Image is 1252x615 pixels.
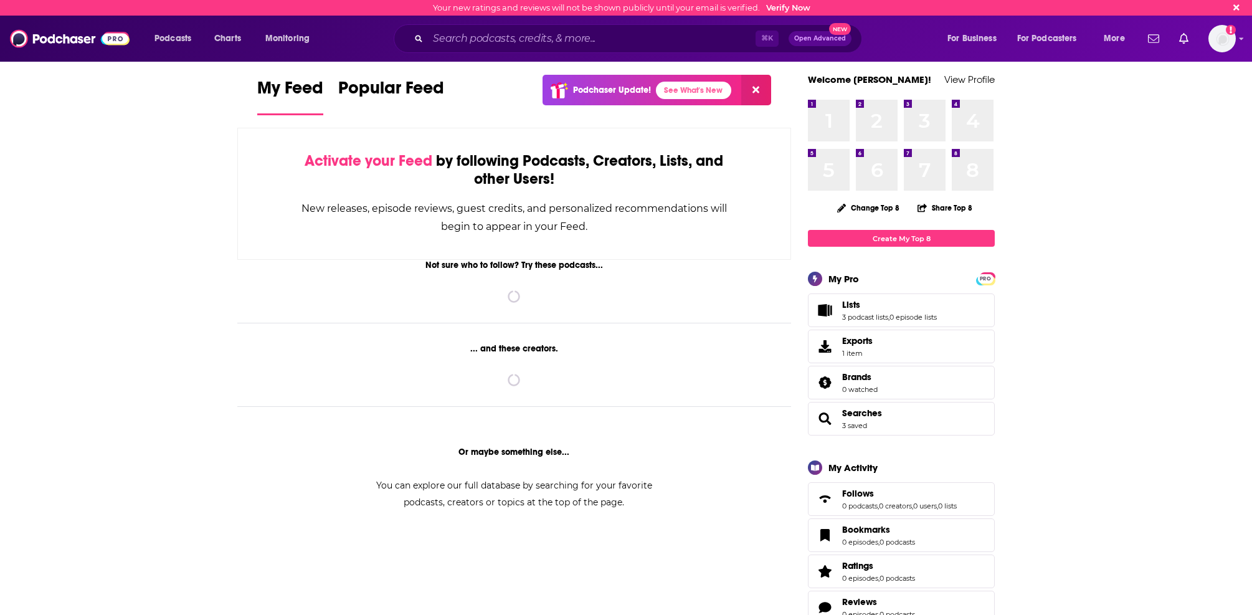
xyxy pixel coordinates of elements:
[257,77,323,115] a: My Feed
[947,30,997,47] span: For Business
[154,30,191,47] span: Podcasts
[656,82,731,99] a: See What's New
[808,366,995,399] span: Brands
[257,77,323,106] span: My Feed
[842,596,915,608] a: Reviews
[808,74,931,85] a: Welcome [PERSON_NAME]!
[1208,25,1236,52] span: Logged in as charlottestone
[1208,25,1236,52] img: User Profile
[842,560,873,571] span: Ratings
[300,199,728,236] div: New releases, episode reviews, guest credits, and personalized recommendations will begin to appe...
[265,30,310,47] span: Monitoring
[146,29,207,49] button: open menu
[913,502,937,510] a: 0 users
[812,527,837,544] a: Bookmarks
[808,555,995,588] span: Ratings
[812,338,837,355] span: Exports
[305,151,432,170] span: Activate your Feed
[978,274,993,283] a: PRO
[842,299,860,310] span: Lists
[842,335,873,346] span: Exports
[1017,30,1077,47] span: For Podcasters
[257,29,326,49] button: open menu
[1208,25,1236,52] button: Show profile menu
[880,538,915,546] a: 0 podcasts
[808,402,995,436] span: Searches
[842,524,915,535] a: Bookmarks
[878,574,880,583] span: ,
[842,313,888,322] a: 3 podcast lists
[1226,25,1236,35] svg: Email not verified
[842,560,915,571] a: Ratings
[1095,29,1141,49] button: open menu
[842,349,873,358] span: 1 item
[338,77,444,115] a: Popular Feed
[842,371,878,383] a: Brands
[878,502,879,510] span: ,
[842,524,890,535] span: Bookmarks
[828,273,859,285] div: My Pro
[812,490,837,508] a: Follows
[917,196,973,220] button: Share Top 8
[879,502,912,510] a: 0 creators
[812,410,837,427] a: Searches
[1143,28,1164,49] a: Show notifications dropdown
[880,574,915,583] a: 0 podcasts
[338,77,444,106] span: Popular Feed
[10,27,130,50] img: Podchaser - Follow, Share and Rate Podcasts
[944,74,995,85] a: View Profile
[206,29,249,49] a: Charts
[842,385,878,394] a: 0 watched
[842,538,878,546] a: 0 episodes
[878,538,880,546] span: ,
[828,462,878,474] div: My Activity
[808,330,995,363] a: Exports
[830,200,907,216] button: Change Top 8
[237,260,791,270] div: Not sure who to follow? Try these podcasts...
[794,36,846,42] span: Open Advanced
[1174,28,1193,49] a: Show notifications dropdown
[237,343,791,354] div: ... and these creators.
[405,24,874,53] div: Search podcasts, credits, & more...
[889,313,937,322] a: 0 episode lists
[842,408,882,419] a: Searches
[361,477,667,511] div: You can explore our full database by searching for your favorite podcasts, creators or topics at ...
[938,502,957,510] a: 0 lists
[808,293,995,327] span: Lists
[300,152,728,188] div: by following Podcasts, Creators, Lists, and other Users!
[842,502,878,510] a: 0 podcasts
[237,447,791,457] div: Or maybe something else...
[808,230,995,247] a: Create My Top 8
[812,374,837,391] a: Brands
[939,29,1012,49] button: open menu
[978,274,993,284] span: PRO
[812,302,837,319] a: Lists
[1104,30,1125,47] span: More
[829,23,851,35] span: New
[433,3,810,12] div: Your new ratings and reviews will not be shown publicly until your email is verified.
[842,488,957,499] a: Follows
[842,421,867,430] a: 3 saved
[766,3,810,12] a: Verify Now
[428,29,756,49] input: Search podcasts, credits, & more...
[842,371,871,383] span: Brands
[756,31,779,47] span: ⌘ K
[812,563,837,580] a: Ratings
[789,31,851,46] button: Open AdvancedNew
[842,299,937,310] a: Lists
[214,30,241,47] span: Charts
[573,85,651,95] p: Podchaser Update!
[1009,29,1095,49] button: open menu
[888,313,889,322] span: ,
[808,482,995,516] span: Follows
[842,488,874,499] span: Follows
[808,518,995,552] span: Bookmarks
[842,596,877,608] span: Reviews
[912,502,913,510] span: ,
[842,574,878,583] a: 0 episodes
[937,502,938,510] span: ,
